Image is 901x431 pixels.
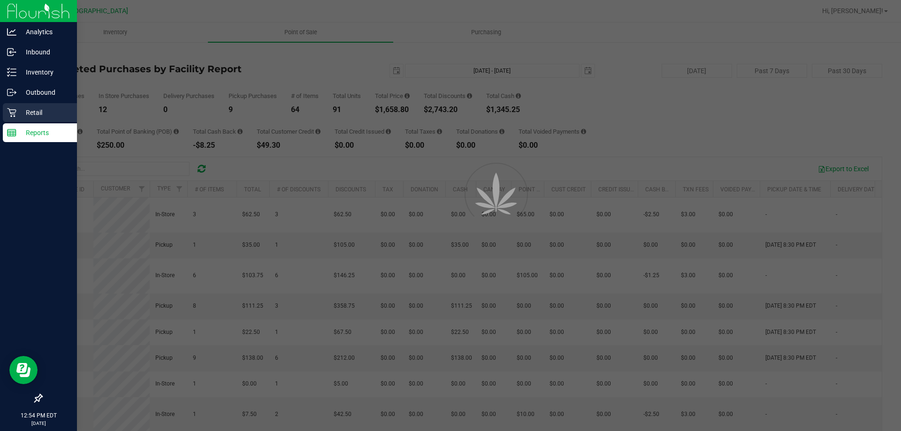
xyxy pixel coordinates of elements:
[16,87,73,98] p: Outbound
[7,108,16,117] inline-svg: Retail
[16,46,73,58] p: Inbound
[7,47,16,57] inline-svg: Inbound
[16,107,73,118] p: Retail
[16,127,73,138] p: Reports
[16,67,73,78] p: Inventory
[9,356,38,384] iframe: Resource center
[7,27,16,37] inline-svg: Analytics
[7,68,16,77] inline-svg: Inventory
[4,420,73,427] p: [DATE]
[16,26,73,38] p: Analytics
[4,411,73,420] p: 12:54 PM EDT
[7,88,16,97] inline-svg: Outbound
[7,128,16,137] inline-svg: Reports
